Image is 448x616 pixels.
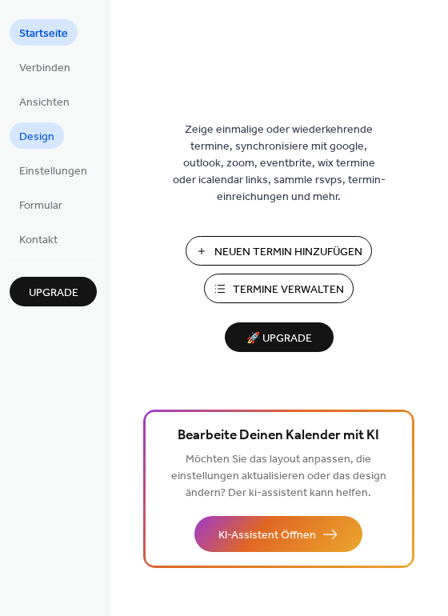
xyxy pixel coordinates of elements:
a: Einstellungen [10,157,97,183]
span: Zeige einmalige oder wiederkehrende termine, synchronisiere mit google, outlook, zoom, eventbrite... [171,122,387,206]
span: Verbinden [19,60,70,77]
a: Kontakt [10,226,67,252]
span: Möchten Sie das layout anpassen, die einstellungen aktualisieren oder das design ändern? Der ki-a... [171,449,386,504]
span: Formular [19,198,62,214]
span: 🚀 Upgrade [234,328,324,350]
span: KI-Assistent Öffnen [218,527,316,544]
a: Ansichten [10,88,79,114]
span: Neuen Termin Hinzufügen [214,244,362,261]
button: Neuen Termin Hinzufügen [186,236,372,266]
button: Upgrade [10,277,97,306]
span: Kontakt [19,232,58,249]
button: KI-Assistent Öffnen [194,516,362,552]
a: Design [10,122,64,149]
span: Upgrade [29,285,78,302]
span: Design [19,129,54,146]
a: Formular [10,191,72,218]
button: 🚀 Upgrade [225,322,334,352]
button: Termine Verwalten [204,274,354,303]
a: Verbinden [10,54,80,80]
span: Termine Verwalten [233,282,344,298]
span: Startseite [19,26,68,42]
span: Ansichten [19,94,70,111]
span: Einstellungen [19,163,87,180]
span: Bearbeite Deinen Kalender mit KI [178,425,379,447]
a: Startseite [10,19,78,46]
